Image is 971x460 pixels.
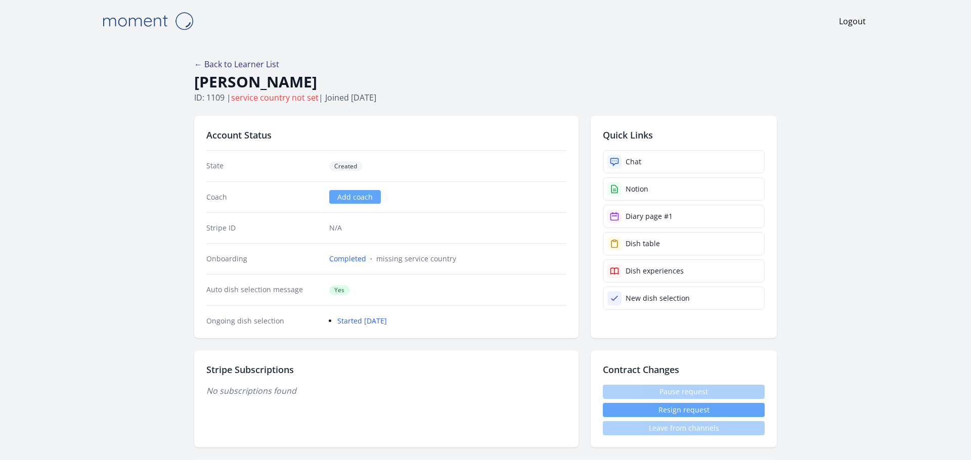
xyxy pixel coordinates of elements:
[206,161,321,171] dt: State
[839,15,866,27] a: Logout
[603,259,765,283] a: Dish experiences
[603,403,765,417] button: Resign request
[194,59,279,70] a: ← Back to Learner List
[626,266,684,276] div: Dish experiences
[206,385,566,397] p: No subscriptions found
[603,421,765,435] span: Leave from channels
[329,190,381,204] a: Add coach
[329,254,366,264] a: Completed
[206,316,321,326] dt: Ongoing dish selection
[603,150,765,173] a: Chat
[603,205,765,228] a: Diary page #1
[194,91,777,104] p: ID: 1109 | | Joined [DATE]
[376,254,456,263] span: missing service country
[206,362,566,377] h2: Stripe Subscriptions
[206,254,321,264] dt: Onboarding
[626,293,690,303] div: New dish selection
[97,8,198,34] img: Moment
[329,223,566,233] p: N/A
[206,128,566,142] h2: Account Status
[370,254,372,263] span: ·
[337,316,387,326] a: Started [DATE]
[603,287,765,310] a: New dish selection
[626,211,673,221] div: Diary page #1
[603,362,765,377] h2: Contract Changes
[231,92,319,103] span: service country not set
[603,128,765,142] h2: Quick Links
[603,177,765,201] a: Notion
[206,192,321,202] dt: Coach
[626,239,660,249] div: Dish table
[206,223,321,233] dt: Stripe ID
[206,285,321,295] dt: Auto dish selection message
[626,157,641,167] div: Chat
[329,161,362,171] span: Created
[603,385,765,399] span: Pause request
[329,285,349,295] span: Yes
[194,72,777,91] h1: [PERSON_NAME]
[626,184,648,194] div: Notion
[603,232,765,255] a: Dish table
